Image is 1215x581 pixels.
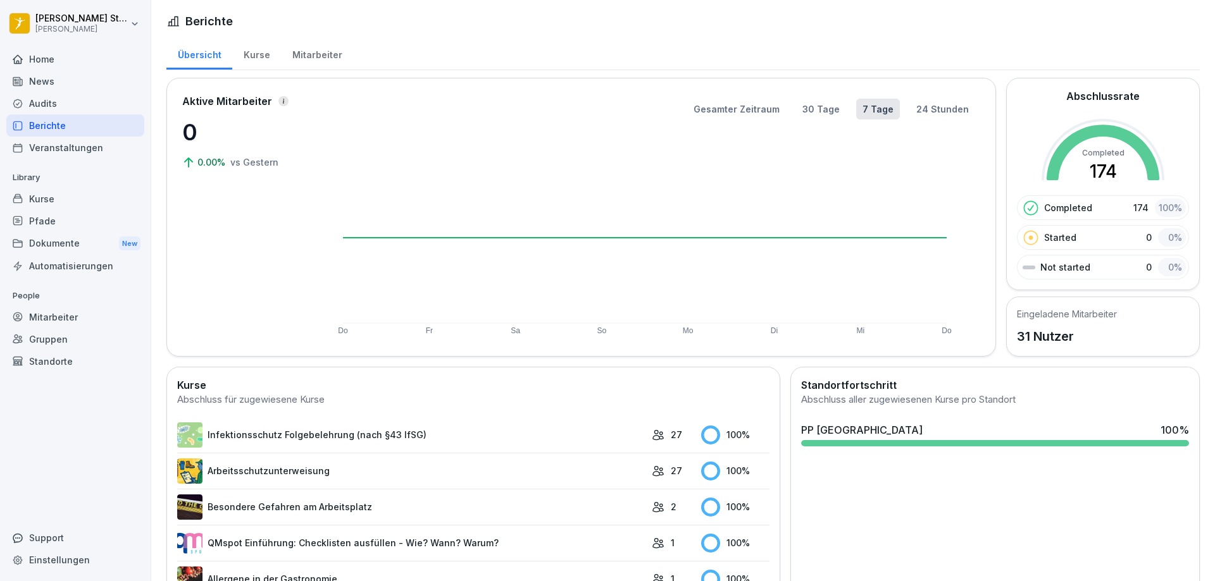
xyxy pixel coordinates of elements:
[771,326,778,335] text: Di
[796,99,846,119] button: 30 Tage
[597,326,607,335] text: So
[177,458,645,484] a: Arbeitsschutzunterweisung
[1044,201,1092,214] p: Completed
[6,549,144,571] a: Einstellungen
[801,422,923,437] div: PP [GEOGRAPHIC_DATA]
[1017,307,1117,321] h5: Eingeladene Mitarbeiter
[6,350,144,372] a: Standorte
[426,326,433,335] text: Fr
[701,462,769,480] div: 100 %
[801,393,1189,407] div: Abschluss aller zugewiesenen Kurse pro Standort
[232,37,281,70] a: Kurse
[6,168,144,188] p: Library
[701,425,769,444] div: 100 %
[671,464,682,477] p: 27
[701,498,769,517] div: 100 %
[856,326,864,335] text: Mi
[119,236,140,251] div: New
[177,530,645,556] a: QMspot Einführung: Checklisten ausfüllen - Wie? Wann? Warum?
[856,99,900,119] button: 7 Tage
[177,393,769,407] div: Abschluss für zugewiesene Kurse
[1158,258,1186,276] div: 0 %
[1146,231,1152,244] p: 0
[683,326,694,335] text: Mo
[6,188,144,210] a: Kurse
[6,48,144,70] a: Home
[281,37,353,70] a: Mitarbeiter
[1146,260,1152,274] p: 0
[6,210,144,232] a: Pfade
[511,326,520,335] text: Sa
[35,13,128,24] p: [PERSON_NAME] Stambolov
[177,530,202,556] img: rsy9vu330m0sw5op77geq2rv.png
[185,13,233,30] h1: Berichte
[1044,231,1076,244] p: Started
[910,99,975,119] button: 24 Stunden
[687,99,786,119] button: Gesamter Zeitraum
[1066,89,1140,104] h2: Abschlussrate
[6,255,144,277] a: Automatisierungen
[701,534,769,553] div: 100 %
[6,527,144,549] div: Support
[6,92,144,114] a: Audits
[166,37,232,70] a: Übersicht
[1017,327,1117,346] p: 31 Nutzer
[177,458,202,484] img: bgsrfyvhdm6180ponve2jajk.png
[6,328,144,350] a: Gruppen
[338,326,348,335] text: Do
[6,306,144,328] a: Mitarbeiter
[230,156,278,169] p: vs Gestern
[177,422,645,448] a: Infektionsschutz Folgebelehrung (nach §43 IfSG)
[197,156,228,169] p: 0.00%
[182,115,309,149] p: 0
[1133,201,1149,214] p: 174
[6,232,144,255] div: Dokumente
[1155,199,1186,217] div: 100 %
[671,500,676,513] p: 2
[1040,260,1090,274] p: Not started
[6,232,144,255] a: DokumenteNew
[177,494,645,520] a: Besondere Gefahren am Arbeitsplatz
[796,417,1194,451] a: PP [GEOGRAPHIC_DATA]100%
[177,494,202,520] img: zq4t51x0wy87l3xh8s87q7rq.png
[6,70,144,92] a: News
[1158,228,1186,247] div: 0 %
[1161,422,1189,437] div: 100 %
[182,94,272,109] p: Aktive Mitarbeiter
[801,377,1189,393] h2: Standortfortschritt
[671,428,682,441] p: 27
[177,377,769,393] h2: Kurse
[671,536,675,549] p: 1
[177,422,202,448] img: tgff07aey9ahi6f4hltuk21p.png
[942,326,952,335] text: Do
[6,114,144,137] a: Berichte
[6,137,144,159] a: Veranstaltungen
[6,286,144,306] p: People
[35,25,128,34] p: [PERSON_NAME]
